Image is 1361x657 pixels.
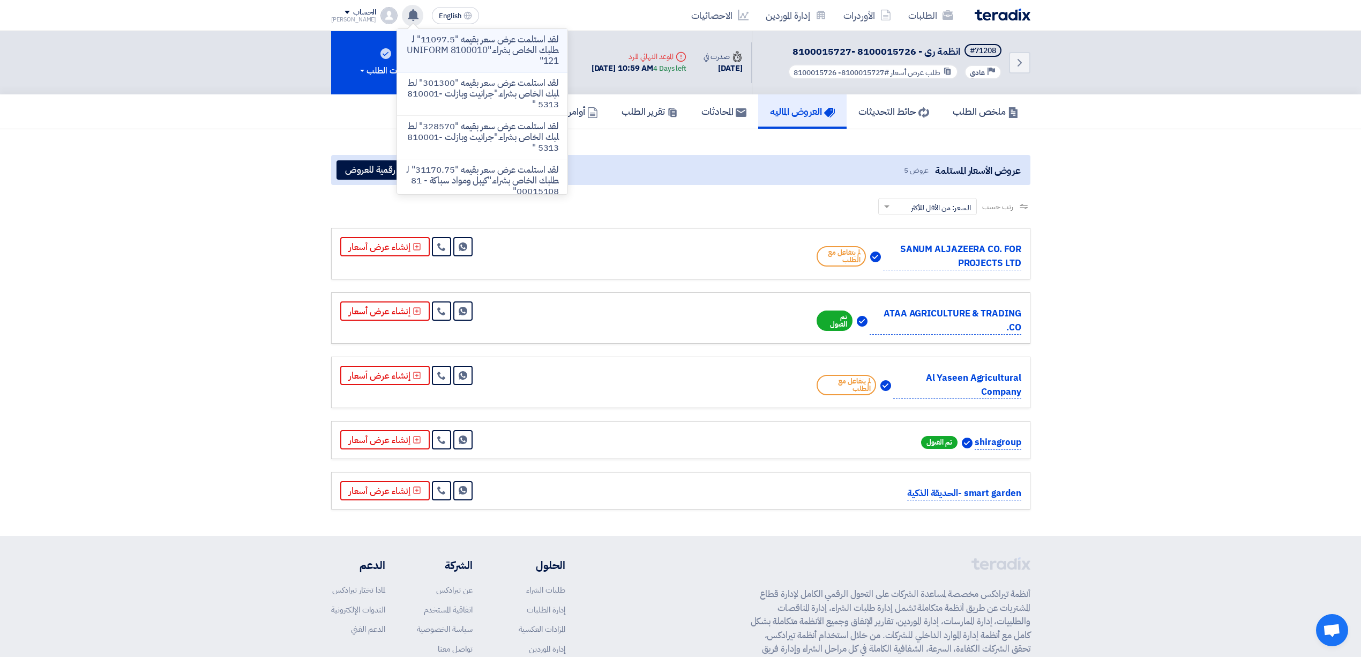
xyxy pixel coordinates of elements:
[758,94,847,129] a: العروض الماليه
[792,44,960,58] span: انظمة رى - 8100015726 -8100015727
[424,604,473,616] a: اتفاقية المستخدم
[332,584,385,596] a: لماذا تختار تيرادكس
[893,371,1021,399] p: Al Yaseen Agricultural Company
[592,62,686,75] div: [DATE] 10:59 AM
[770,105,835,117] h5: العروض الماليه
[406,165,559,197] p: لقد استلمت عرض سعر بقيمه "31170.75" لطلبك الخاص بشراء."كيبل ومواد سباكة - 8100015108"
[331,31,438,94] button: خيارات الطلب
[358,64,412,77] div: خيارات الطلب
[921,436,958,449] span: تم القبول
[438,643,473,655] a: تواصل معنا
[690,94,758,129] a: المحادثات
[704,62,742,75] div: [DATE]
[941,94,1030,129] a: ملخص الطلب
[786,44,1004,59] h5: انظمة رى - 8100015726 -8100015727
[683,3,757,28] a: الاحصائيات
[439,12,461,20] span: English
[653,63,686,74] div: 4 Days left
[505,557,565,573] li: الحلول
[880,380,891,391] img: Verified Account
[406,78,559,110] p: لقد استلمت عرض سعر بقيمه "301300" لطلبك الخاص بشراء."جرانيت وبازلت -8100015313 "
[701,105,746,117] h5: المحادثات
[962,438,973,448] img: Verified Account
[1316,614,1348,646] a: Open chat
[530,94,610,129] a: أوامر التوريد
[592,51,686,62] div: الموعد النهائي للرد
[704,51,742,62] div: صدرت في
[858,105,929,117] h5: حائط التحديثات
[953,105,1019,117] h5: ملخص الطلب
[519,623,565,635] a: المزادات العكسية
[975,9,1030,21] img: Teradix logo
[331,557,385,573] li: الدعم
[340,301,430,321] button: إنشاء عرض أسعار
[817,375,876,395] span: لم يتفاعل مع الطلب
[891,67,940,78] span: طلب عرض أسعار
[757,3,835,28] a: إدارة الموردين
[847,94,941,129] a: حائط التحديثات
[527,604,565,616] a: إدارة الطلبات
[417,557,473,573] li: الشركة
[340,237,430,256] button: إنشاء عرض أسعار
[970,68,985,78] span: عادي
[970,47,996,55] div: #71208
[331,17,377,23] div: [PERSON_NAME]
[542,105,598,117] h5: أوامر التوريد
[336,160,438,180] button: مقارنة رقمية للعروض
[870,307,1021,335] p: ATAA AGRICULTURE & TRADING CO.
[436,584,473,596] a: عن تيرادكس
[857,316,868,327] img: Verified Account
[911,202,971,213] span: السعر: من الأقل للأكثر
[835,3,900,28] a: الأوردرات
[817,246,866,267] span: لم يتفاعل مع الطلب
[982,201,1013,212] span: رتب حسب
[340,366,430,385] button: إنشاء عرض أسعار
[351,623,385,635] a: الدعم الفني
[610,94,690,129] a: تقرير الطلب
[380,7,398,24] img: profile_test.png
[432,7,479,24] button: English
[935,163,1020,178] span: عروض الأسعار المستلمة
[353,8,376,17] div: الحساب
[406,121,559,153] p: لقد استلمت عرض سعر بقيمه "328570" لطلبك الخاص بشراء."جرانيت وبازلت -8100015313 "
[904,165,929,176] span: عروض 5
[526,584,565,596] a: طلبات الشراء
[900,3,962,28] a: الطلبات
[331,604,385,616] a: الندوات الإلكترونية
[406,34,559,67] p: لقد استلمت عرض سعر بقيمه "11097.5" لطلبك الخاص بشراء."UNIFORM 8100010121"
[794,67,889,78] span: #8100015727- 8100015726
[340,481,430,500] button: إنشاء عرض أسعار
[907,486,1021,501] p: smart garden -الحديقة الذكية
[870,252,881,262] img: Verified Account
[340,430,430,449] button: إنشاء عرض أسعار
[529,643,565,655] a: إدارة الموردين
[975,435,1021,450] p: shiragroup
[622,105,678,117] h5: تقرير الطلب
[883,242,1021,270] p: SANUM ALJAZEERA CO. FOR PROJECTS LTD
[817,311,853,331] span: تم القبول
[417,623,473,635] a: سياسة الخصوصية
